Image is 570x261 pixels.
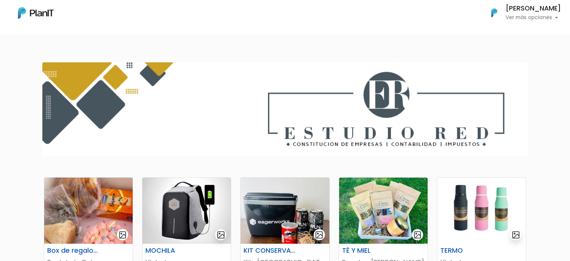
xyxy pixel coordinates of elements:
h6: KIT CONSERVADORA [239,247,300,255]
img: thumb_PHOTO-2024-04-09-14-21-58.jpg [339,178,428,244]
img: thumb_img-3709-jpg__1_.jpeg [44,178,133,244]
h6: Box de regalo cumpleaños [43,247,104,255]
img: PlanIt Logo [18,7,54,19]
img: PlanIt Logo [486,5,503,21]
img: gallery-light [512,231,520,239]
h6: [PERSON_NAME] [506,5,561,12]
img: thumb_WhatsApp_Image_2023-07-11_at_15.21-PhotoRoom.png [142,178,231,244]
h6: MOCHILA [141,247,202,255]
img: thumb_Lunchera_1__1___copia_-Photoroom__89_.jpg [437,178,526,244]
img: thumb_PHOTO-2024-03-26-08-59-59_2.jpg [241,178,329,244]
img: gallery-light [413,231,422,239]
button: PlanIt Logo [PERSON_NAME] Ver más opciones [482,3,561,23]
h6: TÈ Y MIEL [338,247,399,255]
img: gallery-light [315,231,323,239]
h6: TERMO [436,247,497,255]
img: gallery-light [118,231,127,239]
img: gallery-light [217,231,225,239]
p: Ver más opciones [506,15,561,20]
